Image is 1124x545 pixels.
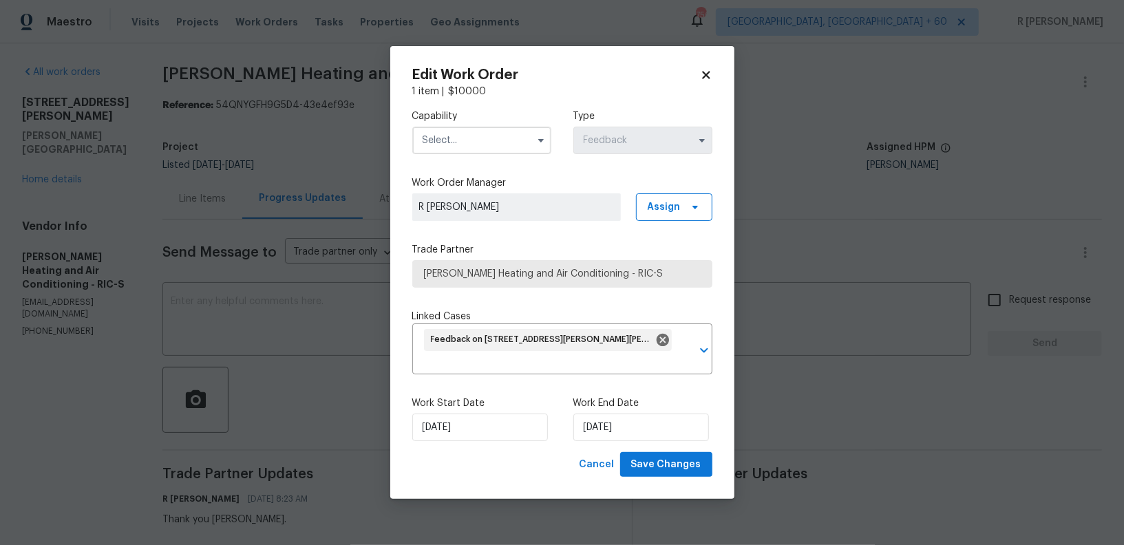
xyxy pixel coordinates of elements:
[419,200,614,214] span: R [PERSON_NAME]
[449,87,487,96] span: $ 10000
[412,243,712,257] label: Trade Partner
[573,396,712,410] label: Work End Date
[412,127,551,154] input: Select...
[412,85,712,98] div: 1 item |
[631,456,701,473] span: Save Changes
[694,132,710,149] button: Show options
[412,414,548,441] input: M/D/YYYY
[573,109,712,123] label: Type
[424,329,672,351] div: Feedback on [STREET_ADDRESS][PERSON_NAME][PERSON_NAME]
[573,127,712,154] input: Select...
[533,132,549,149] button: Show options
[412,396,551,410] label: Work Start Date
[412,176,712,190] label: Work Order Manager
[694,341,714,360] button: Open
[412,68,700,82] h2: Edit Work Order
[620,452,712,478] button: Save Changes
[648,200,681,214] span: Assign
[412,310,471,323] span: Linked Cases
[412,109,551,123] label: Capability
[574,452,620,478] button: Cancel
[580,456,615,473] span: Cancel
[573,414,709,441] input: M/D/YYYY
[431,334,659,345] span: Feedback on [STREET_ADDRESS][PERSON_NAME][PERSON_NAME]
[424,267,701,281] span: [PERSON_NAME] Heating and Air Conditioning - RIC-S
